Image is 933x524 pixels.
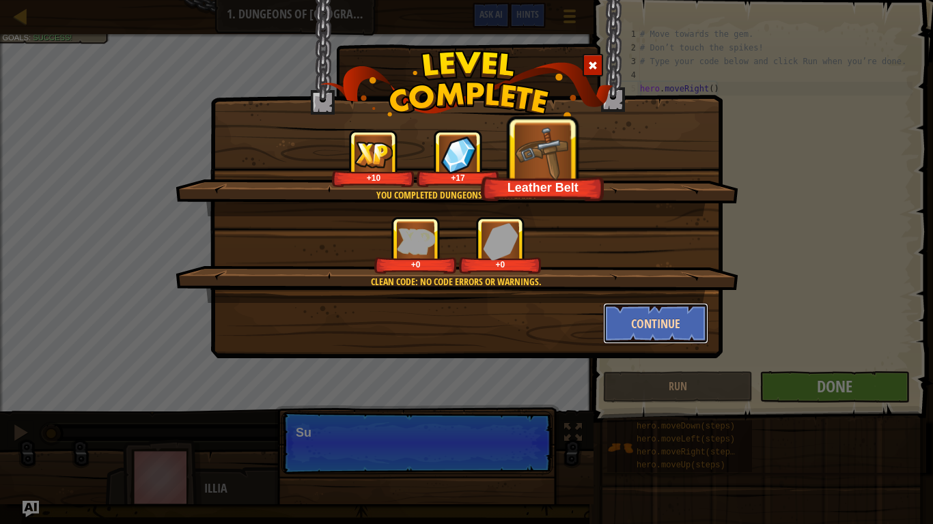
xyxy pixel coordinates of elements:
img: portrait.png [515,124,572,181]
div: +0 [377,259,454,270]
div: +0 [462,259,539,270]
div: Clean code: no code errors or warnings. [240,275,671,289]
div: +10 [335,173,412,183]
img: level_complete.png [320,50,613,119]
img: reward_icon_xp.png [354,141,393,168]
div: You completed Dungeons of Kithgard! [240,188,671,202]
div: Leather Belt [485,179,601,195]
div: +17 [419,173,497,183]
button: Continue [603,303,709,344]
img: reward_icon_xp.png [397,228,435,254]
img: reward_icon_gems.png [441,136,476,173]
img: reward_icon_gems.png [483,222,518,260]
